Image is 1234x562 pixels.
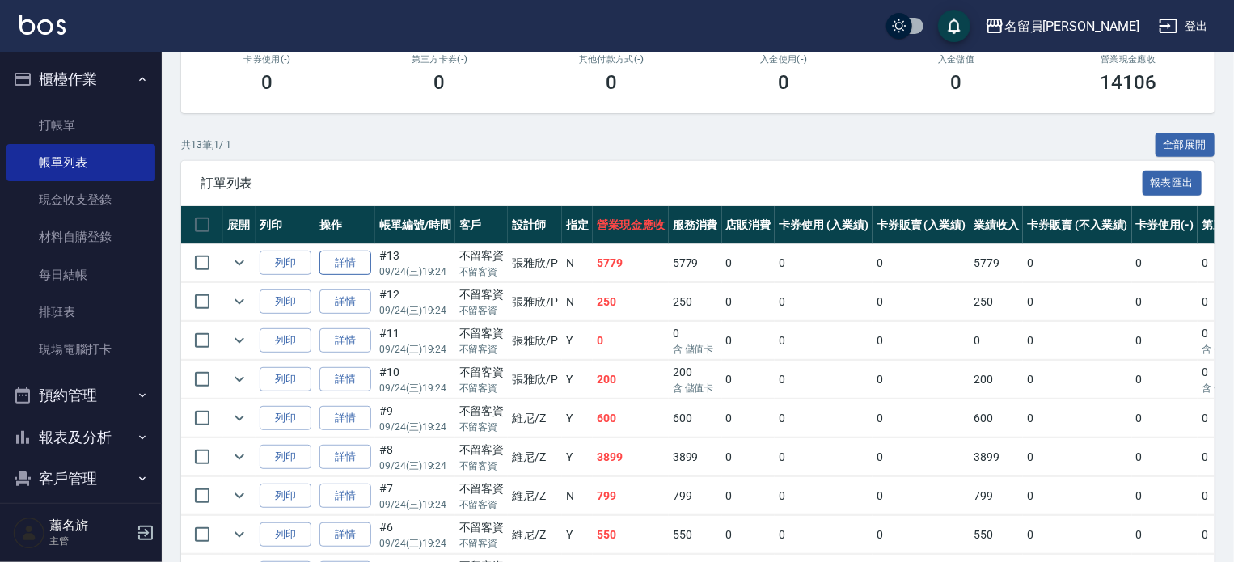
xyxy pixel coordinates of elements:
td: 0 [873,322,970,360]
a: 詳情 [319,367,371,392]
td: 0 [873,477,970,515]
a: 每日結帳 [6,256,155,294]
th: 服務消費 [669,206,722,244]
td: Y [562,322,593,360]
p: 不留客資 [459,536,505,551]
button: expand row [227,484,251,508]
td: 600 [593,399,669,437]
td: 0 [1023,361,1131,399]
td: 0 [722,244,775,282]
th: 業績收入 [970,206,1024,244]
span: 訂單列表 [201,175,1143,192]
td: 0 [1023,244,1131,282]
td: 0 [1023,477,1131,515]
div: 不留客資 [459,442,505,458]
button: 列印 [260,445,311,470]
h2: 其他付款方式(-) [545,54,678,65]
td: 0 [775,322,873,360]
p: 09/24 (三) 19:24 [379,264,451,279]
td: 張雅欣 /P [508,322,562,360]
div: 不留客資 [459,286,505,303]
td: 5779 [593,244,669,282]
button: 列印 [260,251,311,276]
td: 0 [722,283,775,321]
td: N [562,477,593,515]
td: 0 [722,516,775,554]
td: N [562,244,593,282]
td: 0 [1132,244,1198,282]
h2: 營業現金應收 [1062,54,1195,65]
td: #11 [375,322,455,360]
h3: 0 [434,71,446,94]
td: 0 [775,361,873,399]
td: 0 [1023,322,1131,360]
td: 0 [1132,322,1198,360]
button: 預約管理 [6,374,155,416]
a: 打帳單 [6,107,155,144]
button: expand row [227,445,251,469]
td: 0 [669,322,722,360]
button: 列印 [260,406,311,431]
button: expand row [227,328,251,353]
div: 不留客資 [459,364,505,381]
td: 0 [722,322,775,360]
td: 0 [775,283,873,321]
p: 不留客資 [459,264,505,279]
td: Y [562,516,593,554]
td: 0 [1132,516,1198,554]
td: 250 [970,283,1024,321]
button: expand row [227,522,251,547]
td: #6 [375,516,455,554]
a: 現場電腦打卡 [6,331,155,368]
p: 不留客資 [459,420,505,434]
a: 詳情 [319,251,371,276]
h2: 卡券使用(-) [201,54,334,65]
td: 0 [722,477,775,515]
td: 0 [722,361,775,399]
button: save [938,10,970,42]
h3: 0 [606,71,618,94]
td: 維尼 /Z [508,399,562,437]
a: 詳情 [319,328,371,353]
a: 材料自購登錄 [6,218,155,256]
th: 操作 [315,206,375,244]
td: 0 [1023,516,1131,554]
button: 報表及分析 [6,416,155,458]
button: 櫃檯作業 [6,58,155,100]
p: 含 儲值卡 [673,342,718,357]
td: Y [562,361,593,399]
p: 09/24 (三) 19:24 [379,458,451,473]
td: 0 [1132,399,1198,437]
td: 0 [775,244,873,282]
td: 0 [873,438,970,476]
p: 09/24 (三) 19:24 [379,497,451,512]
div: 不留客資 [459,519,505,536]
td: 250 [593,283,669,321]
p: 09/24 (三) 19:24 [379,303,451,318]
td: 0 [775,399,873,437]
td: 550 [593,516,669,554]
a: 報表匯出 [1143,175,1202,190]
td: 維尼 /Z [508,438,562,476]
td: 3899 [593,438,669,476]
p: 共 13 筆, 1 / 1 [181,137,231,152]
button: expand row [227,367,251,391]
td: Y [562,399,593,437]
td: #12 [375,283,455,321]
button: 全部展開 [1156,133,1215,158]
td: 3899 [970,438,1024,476]
button: 列印 [260,328,311,353]
p: 不留客資 [459,342,505,357]
td: 0 [1132,283,1198,321]
button: 報表匯出 [1143,171,1202,196]
td: 0 [873,516,970,554]
td: 維尼 /Z [508,477,562,515]
img: Logo [19,15,66,35]
td: 799 [593,477,669,515]
p: 09/24 (三) 19:24 [379,536,451,551]
td: 3899 [669,438,722,476]
button: 列印 [260,367,311,392]
button: 員工及薪資 [6,500,155,542]
th: 卡券使用(-) [1132,206,1198,244]
td: 600 [970,399,1024,437]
